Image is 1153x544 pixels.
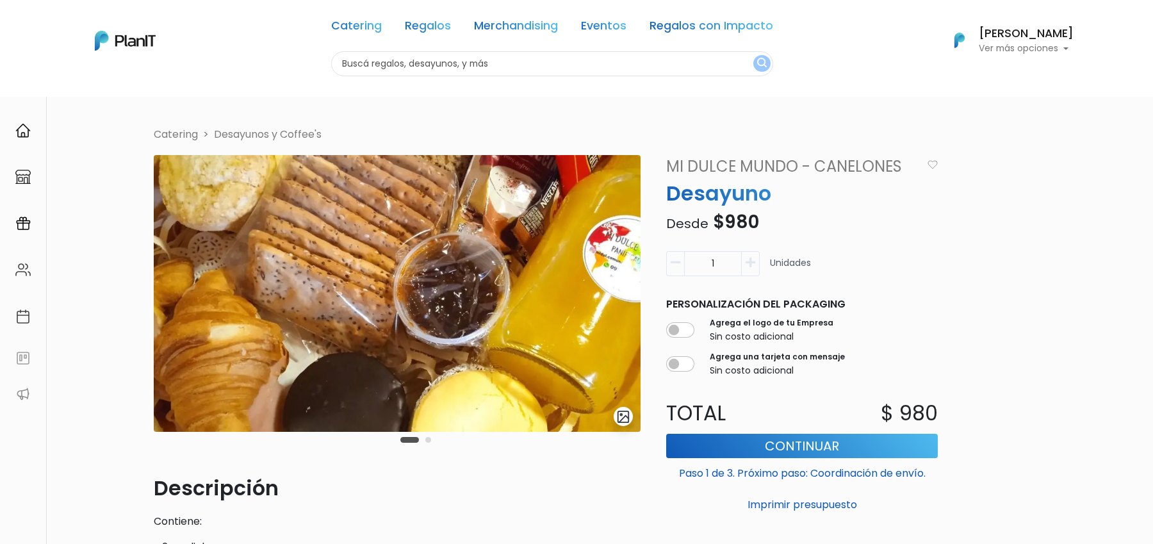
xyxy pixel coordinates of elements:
[666,215,708,233] span: Desde
[95,31,156,51] img: PlanIt Logo
[710,351,845,363] label: Agrega una tarjeta con mensaje
[15,309,31,324] img: calendar-87d922413cdce8b2cf7b7f5f62616a5cf9e4887200fb71536465627b3292af00.svg
[425,437,431,443] button: Carousel Page 2
[15,262,31,277] img: people-662611757002400ad9ed0e3c099ab2801c6687ba6c219adb57efc949bc21e19d.svg
[666,297,938,312] p: Personalización del packaging
[405,21,451,36] a: Regalos
[154,514,641,529] p: Contiene:
[770,256,811,281] p: Unidades
[474,21,558,36] a: Merchandising
[938,24,1074,57] button: PlanIt Logo [PERSON_NAME] Ver más opciones
[881,398,938,429] p: $ 980
[15,216,31,231] img: campaigns-02234683943229c281be62815700db0a1741e53638e28bf9629b52c665b00959.svg
[331,51,773,76] input: Buscá regalos, desayunos, y más
[757,58,767,70] img: search_button-432b6d5273f82d61273b3651a40e1bd1b912527efae98b1b7a1b2c0702e16a8d.svg
[710,317,833,329] label: Agrega el logo de tu Empresa
[154,155,641,432] img: 285201599_693761701734861_2864128965460336740_n.jpg
[397,432,434,447] div: Carousel Pagination
[214,127,322,142] a: Desayunos y Coffee's
[666,494,938,516] button: Imprimir presupuesto
[713,210,759,235] span: $980
[658,398,802,429] p: Total
[658,178,945,209] p: Desayuno
[666,434,938,458] button: Continuar
[979,28,1074,40] h6: [PERSON_NAME]
[15,169,31,185] img: marketplace-4ceaa7011d94191e9ded77b95e3339b90024bf715f7c57f8cf31f2d8c509eaba.svg
[400,437,419,443] button: Carousel Page 1 (Current Slide)
[710,330,833,343] p: Sin costo adicional
[928,160,938,169] img: heart_icon
[15,123,31,138] img: home-e721727adea9d79c4d83392d1f703f7f8bce08238fde08b1acbfd93340b81755.svg
[666,461,938,481] p: Paso 1 de 3. Próximo paso: Coordinación de envío.
[581,21,626,36] a: Eventos
[945,26,974,54] img: PlanIt Logo
[979,44,1074,53] p: Ver más opciones
[154,473,641,504] p: Descripción
[331,21,382,36] a: Catering
[710,364,845,377] p: Sin costo adicional
[15,350,31,366] img: feedback-78b5a0c8f98aac82b08bfc38622c3050aee476f2c9584af64705fc4e61158814.svg
[154,127,198,142] li: Catering
[658,155,922,178] a: Mi Dulce Mundo - Canelones
[15,386,31,402] img: partners-52edf745621dab592f3b2c58e3bca9d71375a7ef29c3b500c9f145b62cc070d4.svg
[146,127,1007,145] nav: breadcrumb
[650,21,773,36] a: Regalos con Impacto
[616,409,631,424] img: gallery-light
